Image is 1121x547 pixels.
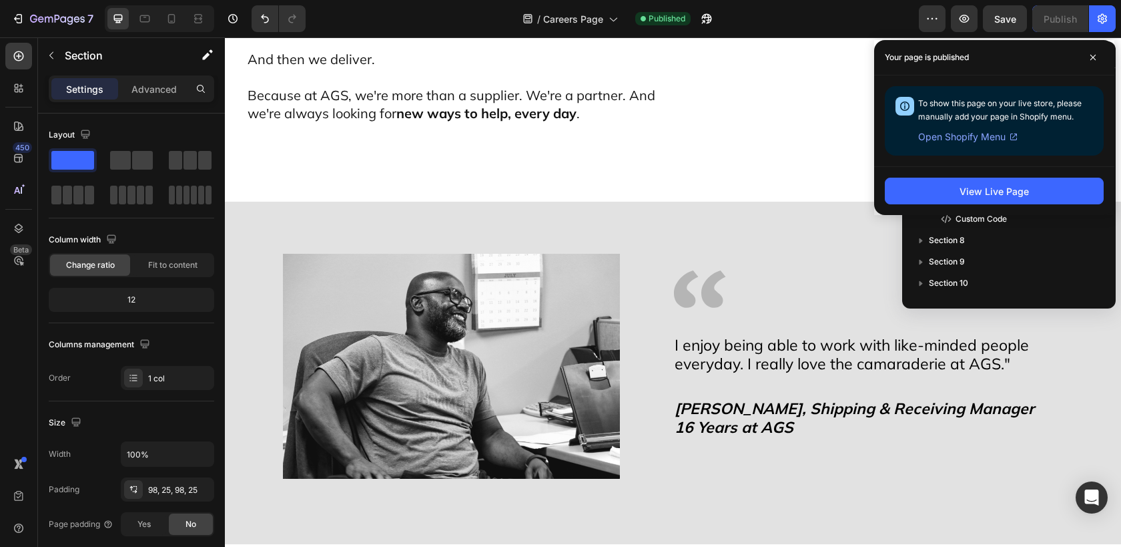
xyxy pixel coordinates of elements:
div: Beta [10,244,32,255]
div: View Live Page [960,184,1029,198]
div: Layout [49,126,93,144]
img: gempages_562504068119921829-8f1e324b-5230-4298-a5b5-b61e94e068a0.svg [448,233,501,270]
span: Open Shopify Menu [918,129,1006,145]
span: Section 10 [929,277,968,290]
p: Your page is published [885,51,969,64]
button: Publish [1032,5,1088,32]
div: Open Intercom Messenger [1076,482,1108,514]
span: Custom Code [956,212,1007,226]
iframe: To enrich screen reader interactions, please activate Accessibility in Grammarly extension settings [225,37,1121,547]
span: Fit to content [148,259,198,271]
button: 7 [5,5,99,32]
span: Change ratio [66,259,115,271]
input: Auto [121,442,214,466]
p: 7 [87,11,93,27]
span: Save [994,13,1016,25]
button: View Live Page [885,178,1104,204]
span: To show this page on your live store, please manually add your page in Shopify menu. [918,98,1082,122]
div: Undo/Redo [252,5,306,32]
span: Yes [137,518,151,530]
p: Advanced [131,82,177,96]
div: 12 [51,291,212,309]
div: Size [49,414,84,432]
div: Publish [1044,12,1077,26]
span: / [537,12,540,26]
div: Order [49,372,71,384]
div: 450 [13,142,32,153]
span: Section 8 [929,234,965,247]
div: Padding [49,484,79,496]
div: Width [49,448,71,460]
div: 98, 25, 98, 25 [148,484,211,496]
p: Settings [66,82,103,96]
span: Section 9 [929,255,965,268]
span: Published [649,13,685,25]
p: Section [65,47,174,63]
div: Column width [49,231,119,249]
p: [PERSON_NAME], Shipping & Receiving Manager 16 Years at AGS [450,362,837,399]
div: 1 col [148,373,211,385]
span: No [185,518,196,530]
button: Save [983,5,1027,32]
span: Careers Page [543,12,603,26]
div: Columns management [49,336,153,354]
div: Page padding [49,518,113,530]
p: I enjoy being able to work with like-minded people everyday. I really love the camaraderie at AGS." [450,299,837,336]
